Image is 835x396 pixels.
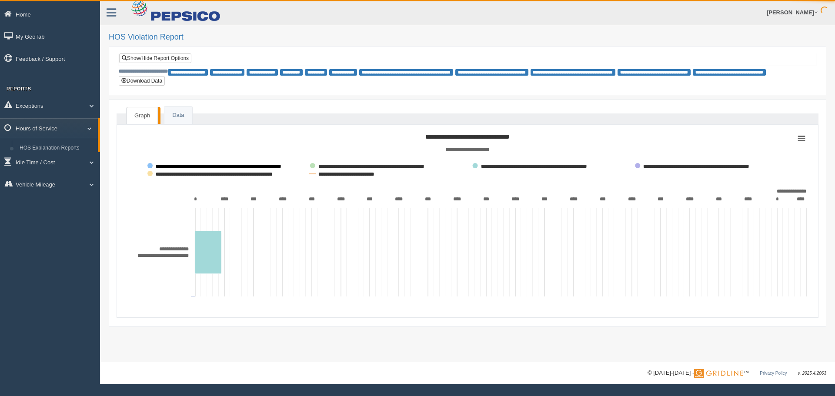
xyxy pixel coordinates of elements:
h2: HOS Violation Report [109,33,826,42]
img: Gridline [694,369,743,378]
a: Show/Hide Report Options [119,53,191,63]
a: Graph [127,107,158,124]
span: v. 2025.4.2063 [798,371,826,376]
a: Data [164,106,192,124]
a: Privacy Policy [760,371,787,376]
a: HOS Explanation Reports [16,140,98,156]
button: Download Data [119,76,165,86]
div: © [DATE]-[DATE] - ™ [648,369,826,378]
